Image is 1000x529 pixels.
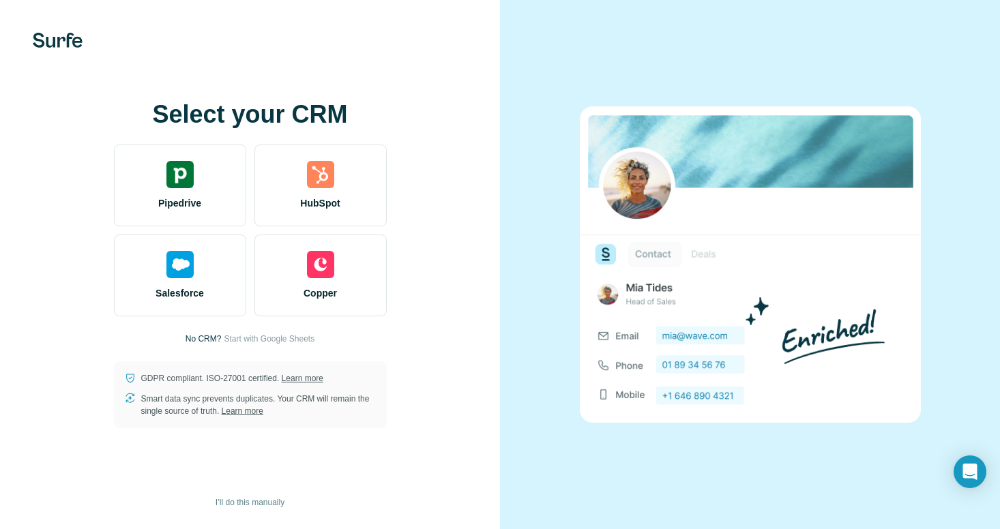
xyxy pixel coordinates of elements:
h1: Select your CRM [114,101,387,128]
img: Surfe's logo [33,33,83,48]
img: copper's logo [307,251,334,278]
p: GDPR compliant. ISO-27001 certified. [141,372,323,384]
div: Open Intercom Messenger [954,455,986,488]
a: Learn more [282,374,323,383]
span: Copper [304,286,337,300]
a: Learn more [222,406,263,416]
img: salesforce's logo [166,251,194,278]
img: none image [580,106,921,422]
p: Smart data sync prevents duplicates. Your CRM will remain the single source of truth. [141,393,376,417]
button: Start with Google Sheets [224,333,314,345]
span: Pipedrive [158,196,201,210]
img: pipedrive's logo [166,161,194,188]
p: No CRM? [186,333,222,345]
button: I’ll do this manually [206,492,294,513]
img: hubspot's logo [307,161,334,188]
span: Salesforce [156,286,204,300]
span: HubSpot [300,196,340,210]
span: I’ll do this manually [216,496,284,509]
